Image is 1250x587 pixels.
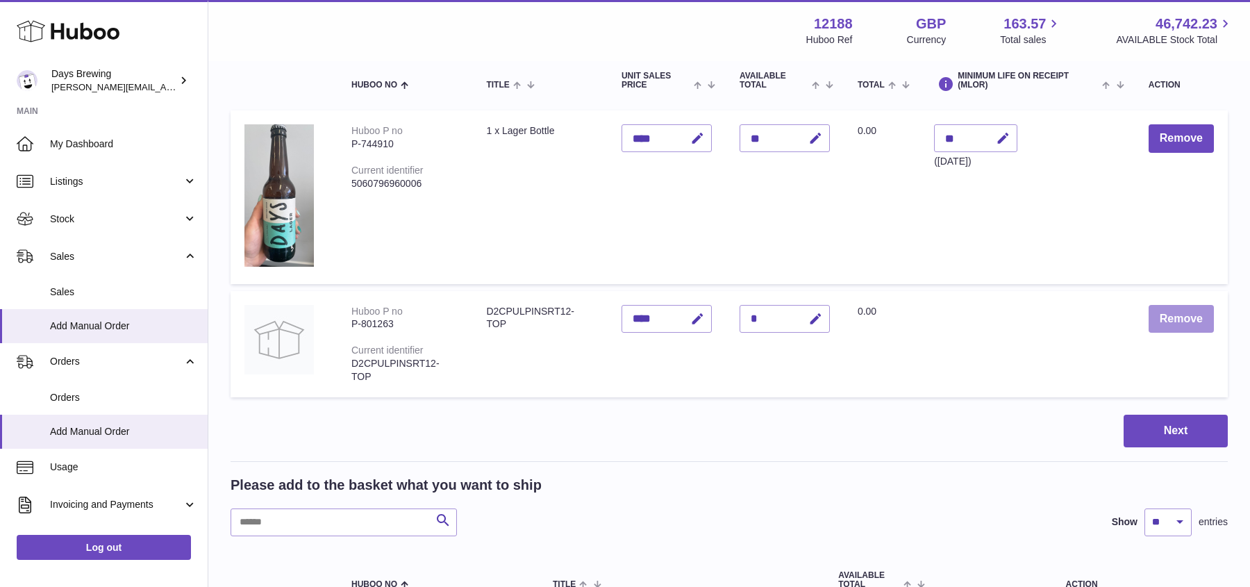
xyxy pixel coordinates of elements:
[351,306,403,317] div: Huboo P no
[351,345,424,356] div: Current identifier
[50,391,197,404] span: Orders
[50,355,183,368] span: Orders
[907,33,947,47] div: Currency
[814,15,853,33] strong: 12188
[1149,124,1214,153] button: Remove
[51,81,278,92] span: [PERSON_NAME][EMAIL_ADDRESS][DOMAIN_NAME]
[1156,15,1217,33] span: 46,742.23
[351,81,397,90] span: Huboo no
[1199,515,1228,529] span: entries
[858,81,885,90] span: Total
[1149,81,1214,90] div: Action
[472,110,607,283] td: 1 x Lager Bottle
[231,476,542,495] h2: Please add to the basket what you want to ship
[1116,33,1233,47] span: AVAILABLE Stock Total
[50,461,197,474] span: Usage
[1000,33,1062,47] span: Total sales
[51,67,176,94] div: Days Brewing
[1003,15,1046,33] span: 163.57
[50,425,197,438] span: Add Manual Order
[916,15,946,33] strong: GBP
[50,286,197,299] span: Sales
[244,124,314,267] img: 1 x Lager Bottle
[351,317,458,331] div: P-801263
[50,213,183,226] span: Stock
[858,306,876,317] span: 0.00
[17,70,37,91] img: greg@daysbrewing.com
[351,177,458,190] div: 5060796960006
[1116,15,1233,47] a: 46,742.23 AVAILABLE Stock Total
[740,72,808,90] span: AVAILABLE Total
[50,138,197,151] span: My Dashboard
[1149,305,1214,333] button: Remove
[244,305,314,374] img: D2CPULPINSRT12-TOP
[472,291,607,397] td: D2CPULPINSRT12-TOP
[17,535,191,560] a: Log out
[958,72,1099,90] span: Minimum Life On Receipt (MLOR)
[1112,515,1137,529] label: Show
[1124,415,1228,447] button: Next
[351,165,424,176] div: Current identifier
[50,250,183,263] span: Sales
[351,357,458,383] div: D2CPULPINSRT12-TOP
[50,320,197,333] span: Add Manual Order
[351,125,403,136] div: Huboo P no
[486,81,509,90] span: Title
[806,33,853,47] div: Huboo Ref
[934,155,1017,168] div: ([DATE])
[858,125,876,136] span: 0.00
[1000,15,1062,47] a: 163.57 Total sales
[351,138,458,151] div: P-744910
[50,498,183,511] span: Invoicing and Payments
[50,175,183,188] span: Listings
[622,72,690,90] span: Unit Sales Price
